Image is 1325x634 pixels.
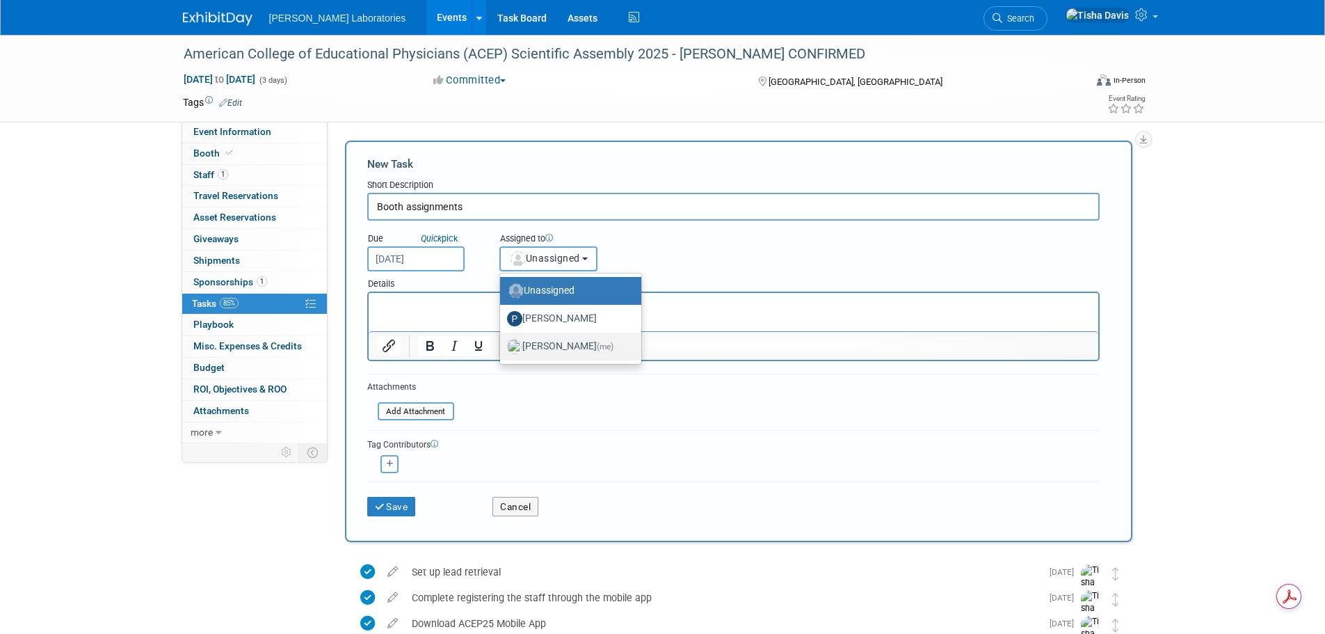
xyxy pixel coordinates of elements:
span: (3 days) [258,76,287,85]
span: Misc. Expenses & Credits [193,340,302,351]
span: 1 [218,169,228,180]
a: Asset Reservations [182,207,327,228]
span: more [191,427,213,438]
div: Short Description [367,179,1100,193]
div: Event Rating [1107,95,1145,102]
a: edit [380,592,405,604]
span: Asset Reservations [193,212,276,223]
button: Italic [442,336,466,356]
img: Tisha Davis [1081,564,1102,601]
button: Save [367,497,416,516]
img: Unassigned-User-Icon.png [508,283,524,299]
div: Attachments [367,381,454,393]
a: Travel Reservations [182,186,327,207]
a: Giveaways [182,229,327,250]
label: Unassigned [507,280,627,302]
input: Due Date [367,246,465,271]
img: ExhibitDay [183,12,252,26]
button: Committed [428,73,511,88]
input: Name of task or a short description [367,193,1100,221]
span: to [213,74,226,85]
span: Event Information [193,126,271,137]
td: Personalize Event Tab Strip [275,443,299,461]
a: more [182,422,327,443]
a: Tasks85% [182,294,327,315]
a: edit [380,617,405,630]
span: [DATE] [1050,567,1081,577]
span: Sponsorships [193,276,267,287]
a: edit [380,566,405,578]
div: Due [367,232,479,246]
span: Search [1002,13,1034,24]
td: Tags [183,95,242,109]
i: Move task [1112,567,1119,580]
div: New Task [367,157,1100,172]
i: Move task [1112,593,1119,606]
a: Budget [182,358,327,379]
a: Booth [182,143,327,164]
button: Bold [418,336,442,356]
a: ROI, Objectives & ROO [182,379,327,400]
a: Attachments [182,401,327,422]
label: [PERSON_NAME] [507,335,627,358]
a: Staff1 [182,165,327,186]
a: Search [983,6,1047,31]
img: P.jpg [507,311,522,326]
span: Travel Reservations [193,190,278,201]
div: In-Person [1113,75,1146,86]
img: Tisha Davis [1066,8,1130,23]
div: Complete registering the staff through the mobile app [405,586,1041,610]
div: Assigned to [499,232,667,246]
button: Cancel [492,497,538,516]
i: Quick [421,233,442,244]
span: [GEOGRAPHIC_DATA], [GEOGRAPHIC_DATA] [769,77,942,87]
span: Giveaways [193,233,239,244]
img: Tisha Davis [1081,590,1102,627]
span: ROI, Objectives & ROO [193,383,287,395]
a: Edit [219,98,242,108]
span: Staff [193,169,228,180]
span: [DATE] [DATE] [183,73,256,86]
button: Underline [467,336,490,356]
button: Unassigned [499,246,598,271]
iframe: Rich Text Area [369,293,1098,331]
span: Shipments [193,255,240,266]
div: American College of Educational Physicians (ACEP) Scientific Assembly 2025 - [PERSON_NAME] CONFIRMED [179,42,1064,67]
span: Budget [193,362,225,373]
span: [DATE] [1050,593,1081,603]
a: Sponsorships1 [182,272,327,293]
div: Set up lead retrieval [405,560,1041,584]
img: Format-Inperson.png [1097,74,1111,86]
span: Playbook [193,319,234,330]
a: Playbook [182,315,327,335]
span: [PERSON_NAME] Laboratories [269,13,406,24]
span: Booth [193,148,236,159]
td: Toggle Event Tabs [298,443,327,461]
a: Event Information [182,122,327,143]
span: 85% [220,298,239,308]
span: 1 [257,276,267,287]
a: Shipments [182,251,327,271]
span: Attachments [193,405,249,416]
span: (me) [597,342,613,351]
span: [DATE] [1050,619,1081,628]
span: Tasks [192,298,239,309]
label: [PERSON_NAME] [507,308,627,330]
div: Event Format [1003,72,1146,93]
div: Details [367,271,1100,292]
i: Booth reservation complete [226,149,233,157]
button: Insert/edit link [377,336,401,356]
i: Move task [1112,619,1119,632]
a: Misc. Expenses & Credits [182,336,327,357]
span: Unassigned [509,253,580,264]
div: Tag Contributors [367,436,1100,451]
a: Quickpick [418,232,460,244]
